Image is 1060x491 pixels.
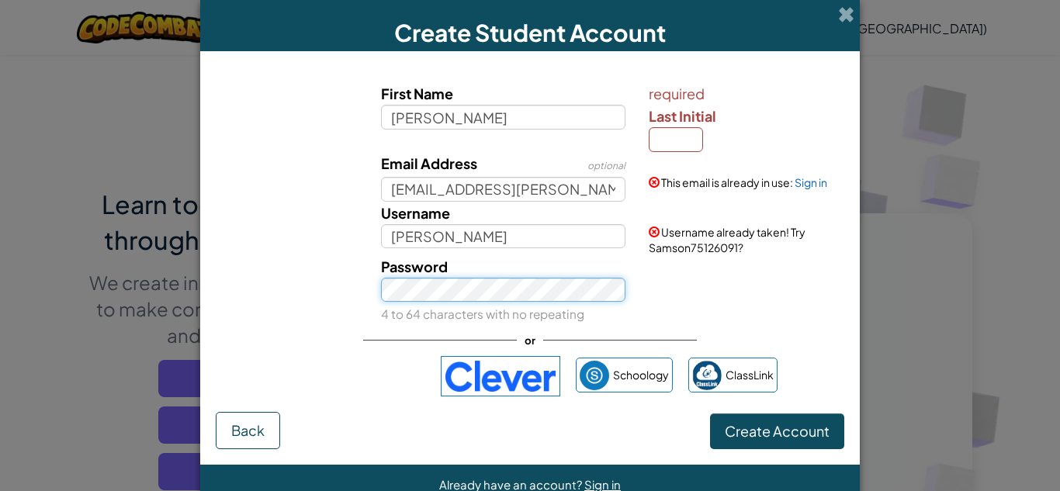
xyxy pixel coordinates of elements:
[613,364,669,386] span: Schoology
[649,82,840,105] span: required
[725,422,830,440] span: Create Account
[692,361,722,390] img: classlink-logo-small.png
[710,413,844,449] button: Create Account
[381,258,448,275] span: Password
[517,329,543,351] span: or
[216,412,280,449] button: Back
[649,225,805,254] span: Username already taken! Try Samson75126091?
[580,361,609,390] img: schoology.png
[649,107,716,125] span: Last Initial
[726,364,774,386] span: ClassLink
[275,359,433,393] iframe: Sign in with Google Button
[795,175,827,189] a: Sign in
[381,306,584,321] small: 4 to 64 characters with no repeating
[441,356,560,396] img: clever-logo-blue.png
[381,154,477,172] span: Email Address
[587,160,625,171] span: optional
[394,18,666,47] span: Create Student Account
[381,85,453,102] span: First Name
[661,175,793,189] span: This email is already in use:
[381,204,450,222] span: Username
[231,421,265,439] span: Back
